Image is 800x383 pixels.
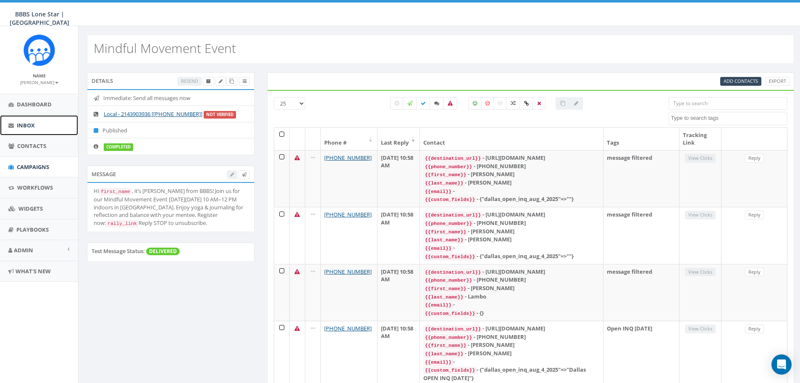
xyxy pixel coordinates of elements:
[724,78,758,84] span: CSV files only
[423,333,600,341] div: - [PHONE_NUMBER]
[390,97,404,110] label: Pending
[423,277,474,284] code: {{phone_number}}
[17,100,52,108] span: Dashboard
[87,166,254,182] div: Message
[423,350,465,358] code: {{last_name}}
[679,128,721,150] th: Tracking Link
[423,227,600,236] div: - [PERSON_NAME]
[416,97,430,110] label: Delivered
[669,97,787,110] input: Type to search
[204,111,236,119] label: Not Verified
[324,211,372,218] a: [PHONE_NUMBER]
[423,301,453,309] code: {{email}}
[24,34,55,66] img: Rally_Corp_Icon.png
[423,211,600,219] div: - [URL][DOMAIN_NAME]
[423,301,600,309] div: -
[104,143,133,151] label: completed
[423,341,600,349] div: - [PERSON_NAME]
[16,226,49,233] span: Playbooks
[423,285,468,293] code: {{first_name}}
[603,264,679,321] td: message filtered
[423,293,600,301] div: - Lambo
[423,359,453,366] code: {{email}}
[423,342,468,349] code: {{first_name}}
[16,267,51,275] span: What's New
[423,162,600,171] div: - [PHONE_NUMBER]
[17,142,46,150] span: Contacts
[720,77,761,86] a: Add Contacts
[423,293,465,301] code: {{last_name}}
[423,155,483,162] code: {{destination_url}}
[17,184,53,191] span: Workflows
[423,325,483,333] code: {{destination_url}}
[423,171,468,179] code: {{first_name}}
[423,211,483,219] code: {{destination_url}}
[403,97,417,110] label: Sending
[243,78,247,84] span: View Campaign Delivery Statistics
[206,78,211,84] span: Archive Campaign
[423,367,477,374] code: {{custom_fields}}
[745,154,764,163] a: Reply
[423,268,600,276] div: - [URL][DOMAIN_NAME]
[603,128,679,150] th: Tags
[378,264,420,321] td: [DATE] 10:58 AM
[423,170,600,179] div: - [PERSON_NAME]
[519,97,533,110] label: Link Clicked
[423,187,600,195] div: -
[423,366,600,382] div: - {"dallas_open_inq_aug_4_2025"=>"Dallas OPEN INQ [DATE]"}
[106,220,139,227] code: rally_link
[321,128,378,150] th: Phone #: activate to sort column ascending
[378,207,420,264] td: [DATE] 10:58 AM
[423,180,465,187] code: {{last_name}}
[532,97,546,110] label: Removed
[17,163,49,171] span: Campaigns
[92,247,145,255] label: Test Message Status:
[771,354,792,375] div: Open Intercom Messenger
[423,236,465,244] code: {{last_name}}
[94,95,103,101] i: Immediate: Send all messages now
[324,154,372,161] a: [PHONE_NUMBER]
[99,188,132,195] code: first_name
[229,78,234,84] span: Clone Campaign
[219,78,223,84] span: Edit Campaign Title
[423,219,600,227] div: - [PHONE_NUMBER]
[724,78,758,84] span: Add Contacts
[430,97,444,110] label: Replied
[14,246,33,254] span: Admin
[423,235,600,244] div: - [PERSON_NAME]
[423,349,600,358] div: - [PERSON_NAME]
[104,110,202,118] a: Local - 2143903936 [[PHONE_NUMBER]]
[423,154,600,162] div: - [URL][DOMAIN_NAME]
[324,268,372,275] a: [PHONE_NUMBER]
[745,211,764,219] a: Reply
[94,128,102,133] i: Published
[603,207,679,264] td: message filtered
[423,269,483,276] code: {{destination_url}}
[423,196,477,203] code: {{custom_fields}}
[443,97,457,110] label: Bounced
[423,244,600,252] div: -
[20,78,58,86] a: [PERSON_NAME]
[671,114,787,122] textarea: Search
[745,268,764,277] a: Reply
[378,128,420,150] th: Last Reply: activate to sort column ascending
[423,334,474,341] code: {{phone_number}}
[506,97,520,110] label: Mixed
[423,195,600,203] div: - {"dallas_open_inq_aug_4_2025"=>""}
[423,276,600,284] div: - [PHONE_NUMBER]
[423,253,477,261] code: {{custom_fields}}
[146,248,180,255] span: DELIVERED
[10,10,69,26] span: BBBS Lone Star | [GEOGRAPHIC_DATA]
[17,122,35,129] span: Inbox
[745,325,764,333] a: Reply
[420,128,603,150] th: Contact
[378,150,420,207] td: [DATE] 10:58 AM
[423,179,600,187] div: - [PERSON_NAME]
[766,77,790,86] a: Export
[423,252,600,261] div: - {"dallas_open_inq_aug_4_2025"=>""}
[603,150,679,207] td: message filtered
[94,187,248,227] div: Hi , it’s [PERSON_NAME] from BBBS! Join us for our Mindful Movement Event [DATE][DATE] 10 AM–12 P...
[468,97,482,110] label: Positive
[423,220,474,227] code: {{phone_number}}
[493,97,507,110] label: Neutral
